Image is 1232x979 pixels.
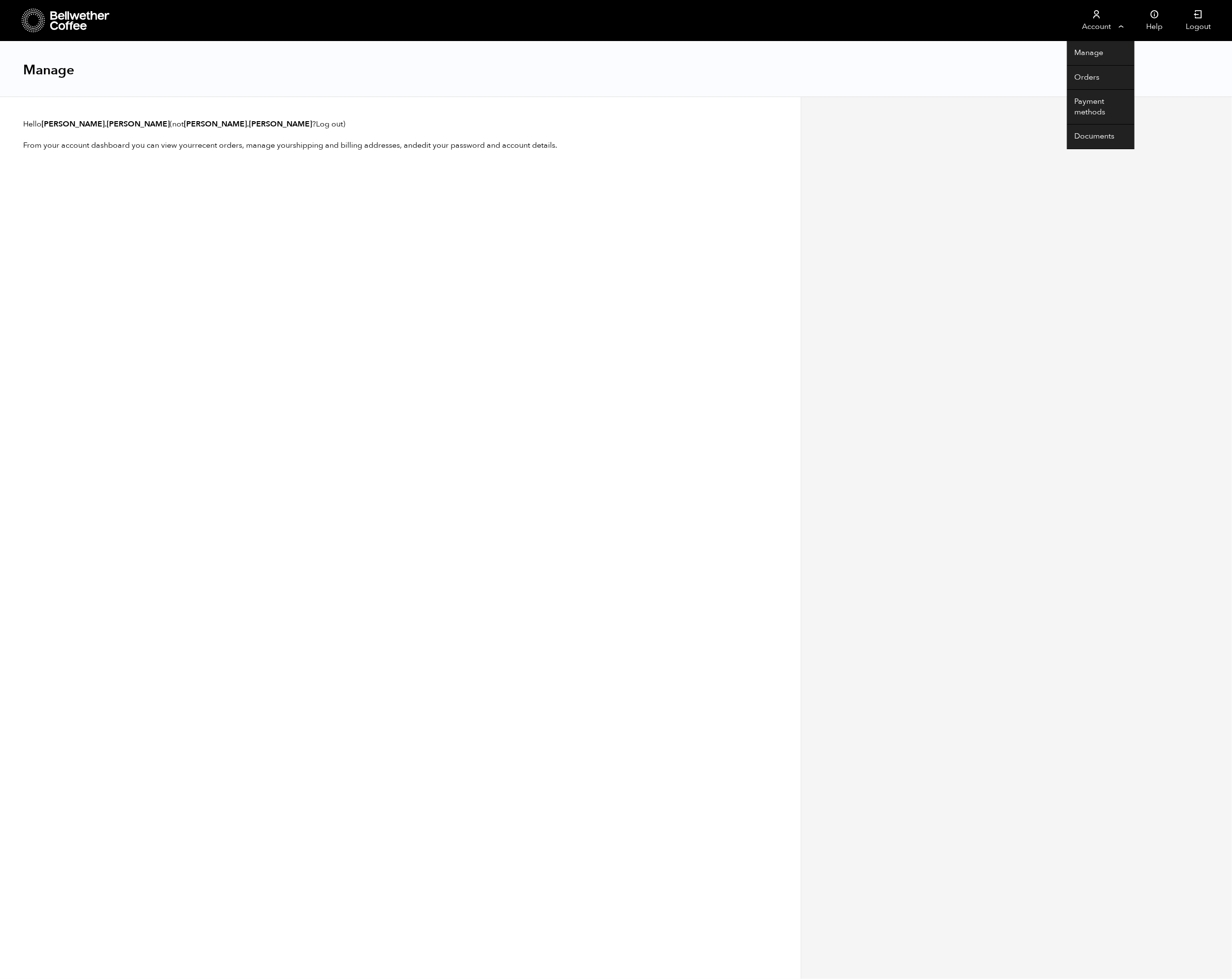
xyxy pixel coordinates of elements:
[1067,90,1135,125] a: Payment methods
[23,118,778,130] p: Hello (not ? )
[41,119,170,129] strong: [PERSON_NAME].[PERSON_NAME]
[195,140,242,151] a: recent orders
[23,61,74,79] h1: Manage
[1067,41,1135,66] a: Manage
[184,119,312,129] strong: [PERSON_NAME].[PERSON_NAME]
[1067,125,1135,149] a: Documents
[417,140,555,151] a: edit your password and account details
[23,140,778,151] p: From your account dashboard you can view your , manage your , and .
[293,140,400,151] a: shipping and billing addresses
[1067,66,1135,90] a: Orders
[316,119,343,129] a: Log out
